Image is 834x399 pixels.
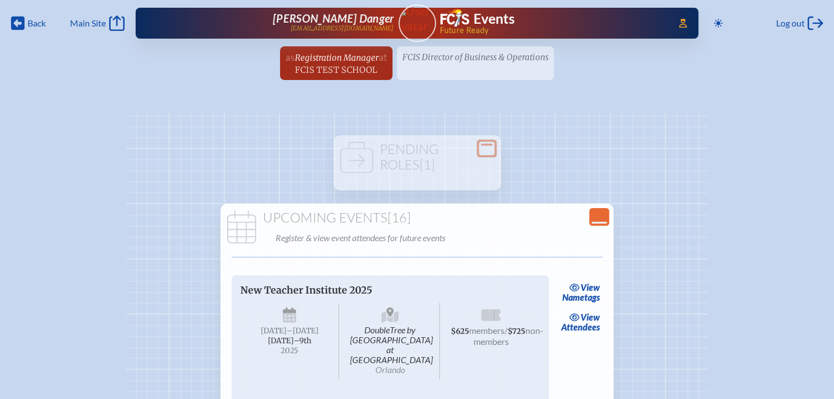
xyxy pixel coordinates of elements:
[580,282,600,292] span: view
[295,65,377,75] span: FCIS Test School
[399,4,436,42] a: User Avatar
[474,12,515,26] h1: Events
[394,4,440,33] img: User Avatar
[261,326,287,336] span: [DATE]
[419,156,435,173] span: [1]
[273,12,394,25] span: [PERSON_NAME] Danger
[286,51,295,63] span: as
[240,284,518,296] p: New Teacher Institute 2025
[290,25,394,32] p: [EMAIL_ADDRESS][DOMAIN_NAME]
[451,327,469,336] span: $625
[341,303,440,379] span: DoubleTree by [GEOGRAPHIC_DATA] at [GEOGRAPHIC_DATA]
[439,26,663,34] span: Future Ready
[559,280,602,305] a: viewNametags
[379,51,387,63] span: at
[295,52,379,63] span: Registration Manager
[281,46,391,80] a: asRegistration ManageratFCIS Test School
[508,327,525,336] span: $725
[440,9,664,34] div: FCIS Events — Future ready
[225,210,609,226] h1: Upcoming Events
[28,18,46,29] span: Back
[388,209,411,226] span: [16]
[276,230,607,246] p: Register & view event attendees for future events
[338,142,497,172] h1: Pending Roles
[268,336,311,345] span: [DATE]–⁠9th
[70,18,106,29] span: Main Site
[440,9,515,29] a: FCIS LogoEvents
[580,312,600,322] span: view
[469,325,504,336] span: members
[70,15,124,31] a: Main Site
[375,364,405,375] span: Orlando
[504,325,508,336] span: /
[440,9,469,26] img: Florida Council of Independent Schools
[558,310,602,335] a: viewAttendees
[474,325,544,347] span: non-members
[776,18,805,29] span: Log out
[171,12,394,34] a: [PERSON_NAME] Danger[EMAIL_ADDRESS][DOMAIN_NAME]
[249,347,330,355] span: 2025
[287,326,319,336] span: –[DATE]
